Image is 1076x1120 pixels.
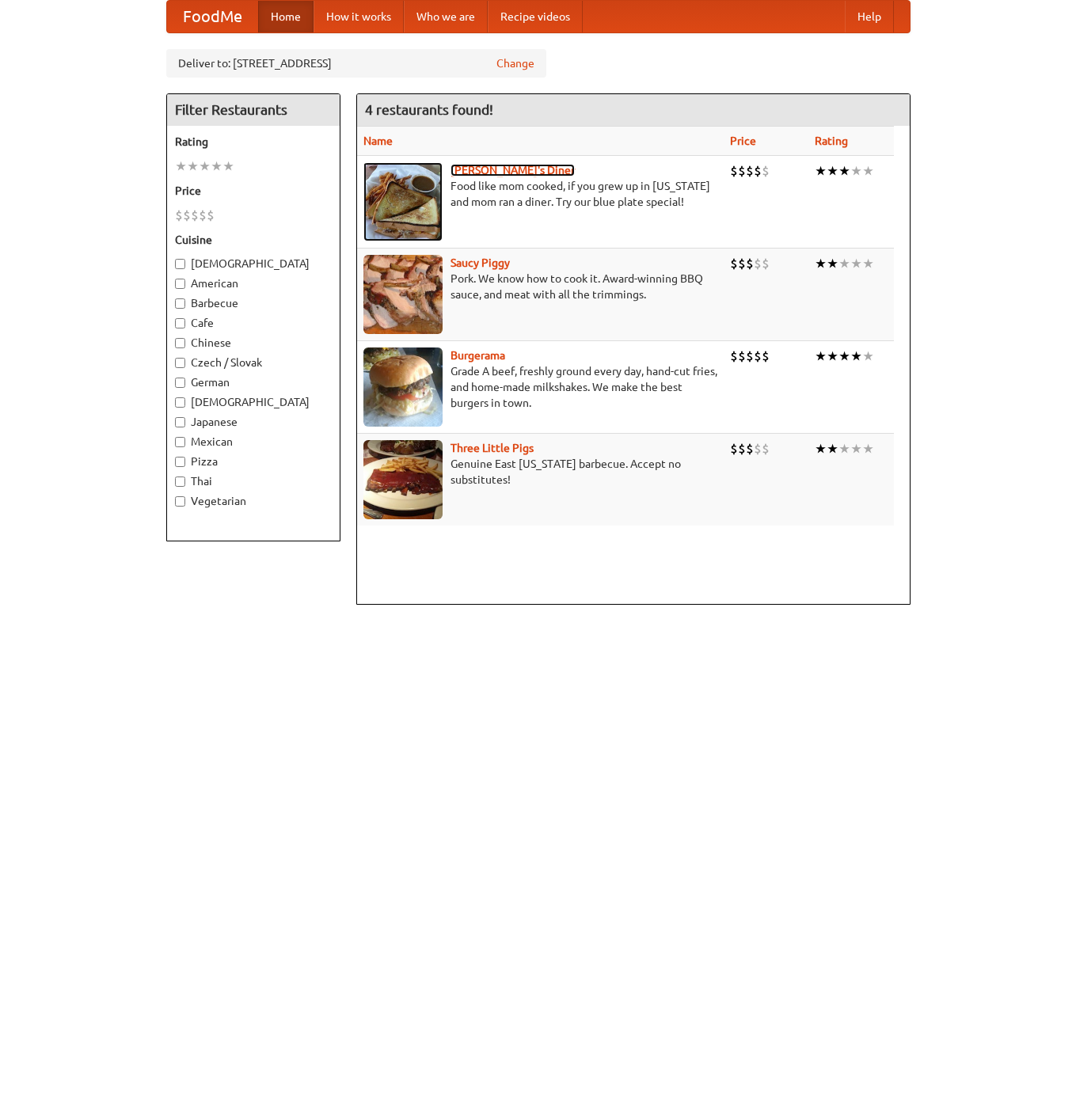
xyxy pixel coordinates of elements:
[363,255,443,334] img: saucy.jpg
[258,1,314,32] a: Home
[451,349,505,362] a: Burgerama
[862,255,874,272] li: ★
[166,49,546,78] div: Deliver to: [STREET_ADDRESS]
[175,417,185,427] input: Japanese
[762,440,770,457] li: $
[838,440,850,457] li: ★
[175,279,185,289] input: American
[827,347,838,365] li: ★
[175,476,185,487] input: Thai
[175,437,185,447] input: Mexican
[738,347,746,365] li: $
[211,158,222,175] li: ★
[187,158,199,175] li: ★
[363,271,717,302] p: Pork. We know how to cook it. Award-winning BBQ sauce, and meat with all the trimmings.
[451,442,534,454] a: Three Little Pigs
[363,178,717,210] p: Food like mom cooked, if you grew up in [US_STATE] and mom ran a diner. Try our blue plate special!
[730,255,738,272] li: $
[175,295,332,311] label: Barbecue
[496,55,534,71] a: Change
[175,374,332,390] label: German
[175,315,332,331] label: Cafe
[730,135,756,147] a: Price
[738,162,746,180] li: $
[191,207,199,224] li: $
[746,347,754,365] li: $
[762,162,770,180] li: $
[207,207,215,224] li: $
[175,378,185,388] input: German
[175,318,185,328] input: Cafe
[175,457,185,467] input: Pizza
[314,1,404,32] a: How it works
[183,207,191,224] li: $
[730,347,738,365] li: $
[488,1,583,32] a: Recipe videos
[175,256,332,271] label: [DEMOGRAPHIC_DATA]
[404,1,488,32] a: Who we are
[167,94,340,126] h4: Filter Restaurants
[730,162,738,180] li: $
[827,255,838,272] li: ★
[167,1,258,32] a: FoodMe
[175,298,185,309] input: Barbecue
[850,162,862,180] li: ★
[175,397,185,408] input: [DEMOGRAPHIC_DATA]
[199,207,207,224] li: $
[827,440,838,457] li: ★
[738,440,746,457] li: $
[175,338,185,348] input: Chinese
[363,456,717,488] p: Genuine East [US_STATE] barbecue. Accept no substitutes!
[175,473,332,489] label: Thai
[738,255,746,272] li: $
[746,440,754,457] li: $
[175,335,332,351] label: Chinese
[827,162,838,180] li: ★
[175,232,332,248] h5: Cuisine
[862,162,874,180] li: ★
[838,255,850,272] li: ★
[451,164,575,177] a: [PERSON_NAME]'s Diner
[746,162,754,180] li: $
[363,162,443,241] img: sallys.jpg
[451,256,510,269] a: Saucy Piggy
[815,440,827,457] li: ★
[845,1,894,32] a: Help
[815,135,848,147] a: Rating
[815,347,827,365] li: ★
[838,162,850,180] li: ★
[365,102,493,117] ng-pluralize: 4 restaurants found!
[754,347,762,365] li: $
[175,158,187,175] li: ★
[175,134,332,150] h5: Rating
[175,275,332,291] label: American
[175,358,185,368] input: Czech / Slovak
[175,259,185,269] input: [DEMOGRAPHIC_DATA]
[175,434,332,450] label: Mexican
[862,347,874,365] li: ★
[175,414,332,430] label: Japanese
[730,440,738,457] li: $
[754,255,762,272] li: $
[850,255,862,272] li: ★
[175,355,332,370] label: Czech / Slovak
[754,440,762,457] li: $
[762,255,770,272] li: $
[175,207,183,224] li: $
[363,363,717,411] p: Grade A beef, freshly ground every day, hand-cut fries, and home-made milkshakes. We make the bes...
[815,162,827,180] li: ★
[363,440,443,519] img: littlepigs.jpg
[222,158,234,175] li: ★
[838,347,850,365] li: ★
[363,347,443,427] img: burgerama.jpg
[762,347,770,365] li: $
[746,255,754,272] li: $
[175,496,185,507] input: Vegetarian
[175,394,332,410] label: [DEMOGRAPHIC_DATA]
[175,454,332,469] label: Pizza
[754,162,762,180] li: $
